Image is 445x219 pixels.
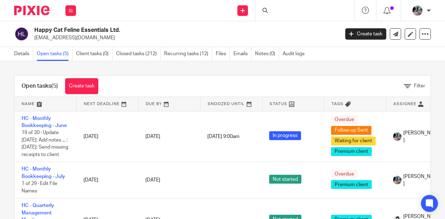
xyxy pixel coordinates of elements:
span: Not started [269,175,301,184]
td: [DATE] [76,162,138,198]
a: Audit logs [283,47,308,61]
a: Details [14,47,33,61]
span: Overdue [331,115,358,124]
a: Open tasks (5) [37,47,73,61]
span: Follow-up Sent [331,126,371,135]
span: 19 of 30 · Update [DATE]: Add notes ... : [DATE]: Send missing receipts to client [22,130,68,157]
span: Premium client [331,180,372,189]
span: (5) [51,83,58,89]
a: Create task [345,28,386,40]
img: Pixie [14,6,50,15]
a: Client tasks (0) [76,47,112,61]
p: [EMAIL_ADDRESS][DOMAIN_NAME] [34,34,335,41]
span: 1 of 29 · Edit File Names [22,181,57,194]
span: [PERSON_NAME] [403,129,441,144]
span: In progress [269,131,301,140]
a: HC - Monthly Bookkeeping - July [22,167,65,179]
span: Premium client [331,147,372,156]
a: Notes (0) [255,47,279,61]
img: Screen%20Shot%202020-06-25%20at%209.49.30%20AM.png [412,5,423,16]
img: Screen%20Shot%202020-06-25%20at%209.49.30%20AM.png [393,176,401,184]
a: Closed tasks (212) [116,47,161,61]
span: Overdue [331,169,358,178]
span: Tags [331,102,343,106]
a: Recurring tasks (12) [164,47,212,61]
span: Snoozed Until [208,102,245,106]
span: [DATE] 9:00am [207,134,239,139]
a: Create task [65,78,98,94]
h2: Happy Cat Feline Essentials Ltd. [34,27,274,34]
td: [DATE] [76,111,138,162]
h1: Open tasks [22,82,58,90]
span: [DATE] [145,178,160,183]
span: [DATE] [145,134,160,139]
img: svg%3E [14,27,29,41]
span: Filter [414,83,425,88]
span: [PERSON_NAME] [403,173,441,188]
a: Emails [233,47,252,61]
img: Screen%20Shot%202020-06-25%20at%209.49.30%20AM.png [393,132,401,141]
a: HC - Monthly Bookkeeping - June [22,116,67,128]
span: Waiting for client [331,137,376,145]
a: Files [216,47,230,61]
span: Status [270,102,287,106]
